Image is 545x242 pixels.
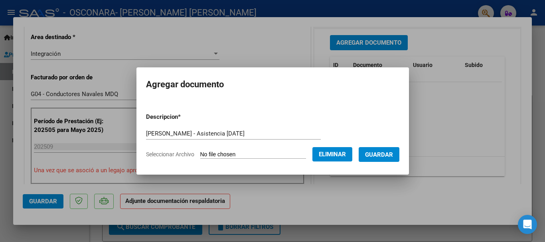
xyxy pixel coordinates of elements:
[359,147,399,162] button: Guardar
[312,147,352,161] button: Eliminar
[146,77,399,92] h2: Agregar documento
[319,151,346,158] span: Eliminar
[146,112,222,122] p: Descripcion
[365,151,393,158] span: Guardar
[146,151,194,157] span: Seleccionar Archivo
[518,215,537,234] div: Open Intercom Messenger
